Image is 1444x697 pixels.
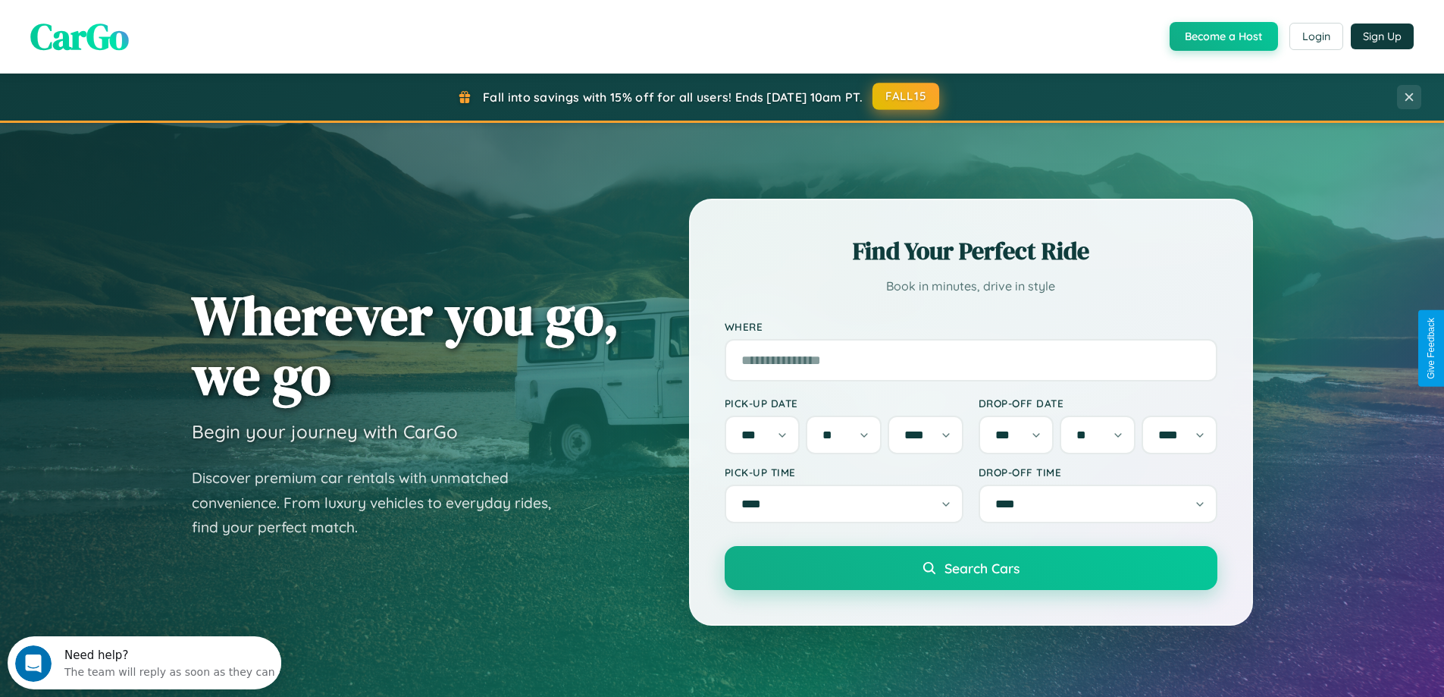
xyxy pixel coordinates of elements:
[15,645,52,682] iframe: Intercom live chat
[725,546,1217,590] button: Search Cars
[1351,24,1414,49] button: Sign Up
[1170,22,1278,51] button: Become a Host
[725,397,963,410] label: Pick-up Date
[483,89,863,105] span: Fall into savings with 15% off for all users! Ends [DATE] 10am PT.
[944,560,1020,576] span: Search Cars
[30,11,129,61] span: CarGo
[57,25,268,41] div: The team will reply as soon as they can
[725,234,1217,268] h2: Find Your Perfect Ride
[1289,23,1343,50] button: Login
[725,466,963,479] label: Pick-up Time
[725,275,1217,297] p: Book in minutes, drive in style
[979,466,1217,479] label: Drop-off Time
[192,466,571,540] p: Discover premium car rentals with unmatched convenience. From luxury vehicles to everyday rides, ...
[1426,318,1436,379] div: Give Feedback
[192,285,619,405] h1: Wherever you go, we go
[192,420,458,443] h3: Begin your journey with CarGo
[6,6,282,48] div: Open Intercom Messenger
[725,320,1217,333] label: Where
[8,636,281,689] iframe: Intercom live chat discovery launcher
[872,83,939,110] button: FALL15
[979,397,1217,410] label: Drop-off Date
[57,13,268,25] div: Need help?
